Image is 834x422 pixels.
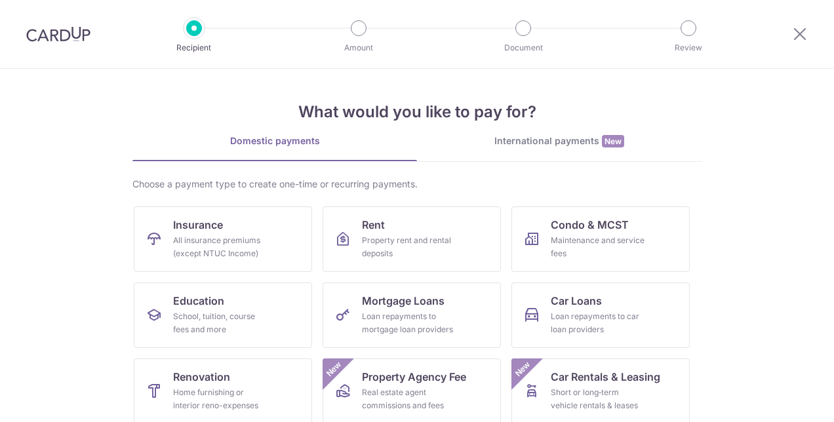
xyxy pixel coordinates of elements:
div: Loan repayments to car loan providers [551,310,645,336]
span: Rent [362,217,385,233]
p: Recipient [146,41,243,54]
span: Car Loans [551,293,602,309]
a: Mortgage LoansLoan repayments to mortgage loan providers [323,282,501,348]
a: InsuranceAll insurance premiums (except NTUC Income) [134,206,312,272]
div: Domestic payments [132,134,417,147]
span: Renovation [173,369,230,385]
span: Insurance [173,217,223,233]
a: Car LoansLoan repayments to car loan providers [511,282,690,348]
div: Choose a payment type to create one-time or recurring payments. [132,178,702,191]
div: Loan repayments to mortgage loan providers [362,310,456,336]
span: New [512,358,534,380]
div: Short or long‑term vehicle rentals & leases [551,386,645,412]
div: Property rent and rental deposits [362,234,456,260]
span: Education [173,293,224,309]
span: Property Agency Fee [362,369,466,385]
a: RentProperty rent and rental deposits [323,206,501,272]
span: Mortgage Loans [362,293,445,309]
div: Real estate agent commissions and fees [362,386,456,412]
img: CardUp [26,26,90,42]
div: School, tuition, course fees and more [173,310,268,336]
span: Condo & MCST [551,217,629,233]
span: New [323,358,345,380]
div: International payments [417,134,702,148]
span: Car Rentals & Leasing [551,369,660,385]
p: Document [475,41,572,54]
div: All insurance premiums (except NTUC Income) [173,234,268,260]
a: Condo & MCSTMaintenance and service fees [511,206,690,272]
p: Review [640,41,737,54]
span: New [602,135,624,147]
div: Maintenance and service fees [551,234,645,260]
a: EducationSchool, tuition, course fees and more [134,282,312,348]
p: Amount [310,41,407,54]
div: Home furnishing or interior reno-expenses [173,386,268,412]
h4: What would you like to pay for? [132,100,702,124]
